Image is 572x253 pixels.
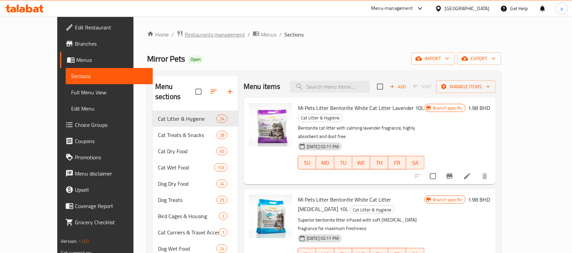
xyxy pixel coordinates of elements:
span: Cat Dry Food [158,147,217,155]
span: Choice Groups [75,121,147,129]
div: items [217,245,227,253]
span: Select to update [426,169,440,183]
span: Full Menu View [71,88,147,96]
span: WE [355,158,368,168]
span: 1 [219,229,227,236]
span: Coupons [75,137,147,145]
span: 2 [219,213,227,220]
div: items [217,131,227,139]
button: Branch-specific-item [442,168,458,184]
button: TU [334,156,352,169]
button: import [411,52,455,65]
span: Sort sections [206,84,222,100]
button: SU [298,156,316,169]
span: Edit Menu [71,105,147,113]
span: Manage items [442,83,490,91]
span: Select section [373,79,387,94]
span: Bird Cages & Housing [158,212,219,220]
p: Superior bentonite litter infused with soft [MEDICAL_DATA] fragrance for maximum freshness [298,216,424,233]
div: Cat Litter & Hygiene [298,114,343,122]
span: [DATE] 02:11 PM [304,143,342,150]
div: Menu-management [371,4,413,13]
span: export [463,54,496,63]
span: TU [337,158,350,168]
span: Version: [61,237,77,246]
button: export [457,52,501,65]
a: Edit Restaurant [60,19,153,36]
nav: breadcrumb [147,30,501,39]
div: Cat Carriers & Travel Accessories1 [152,224,238,240]
div: Dog Dry Food24 [152,176,238,192]
button: FR [388,156,406,169]
span: Menu disclaimer [75,169,147,178]
li: / [171,30,174,39]
a: Coupons [60,133,153,149]
span: Add [389,83,407,91]
div: Dog Treats [158,196,217,204]
p: Bentonite cat litter with calming lavender fragrance, highly absorbent and dust free [298,124,424,141]
a: Edit menu item [463,172,471,180]
a: Promotions [60,149,153,165]
span: 103 [214,164,227,171]
div: Bird Cages & Housing2 [152,208,238,224]
h2: Menu sections [155,82,196,102]
img: Mi Pets Litter BentonIte White Cat Litter Lavender 10L [249,103,292,146]
li: / [248,30,250,39]
a: Menu disclaimer [60,165,153,182]
div: Cat Treats & Snacks28 [152,127,238,143]
h2: Menu items [244,82,281,92]
span: 65 [217,148,227,155]
a: Restaurants management [177,30,245,39]
span: a [560,5,563,12]
a: Menus [60,52,153,68]
span: import [417,54,449,63]
button: Add [387,82,409,92]
span: Sections [71,72,147,80]
div: Cat Litter & Hygiene24 [152,111,238,127]
a: Grocery Checklist [60,214,153,230]
button: Add section [222,84,238,100]
div: items [219,212,227,220]
button: Manage items [436,80,496,93]
span: Coverage Report [75,202,147,210]
button: TH [370,156,388,169]
div: Cat Treats & Snacks [158,131,217,139]
span: Dog Dry Food [158,180,217,188]
div: Open [188,55,203,64]
div: items [217,115,227,123]
img: Mi Pets Litter BentonIte White Cat Litter Baby Powder 10L [249,195,292,238]
span: Branch specific [430,197,465,203]
span: FR [391,158,404,168]
span: Add item [387,82,409,92]
span: Cat Litter & Hygiene [158,115,217,123]
span: Select all sections [191,85,206,99]
a: Branches [60,36,153,52]
span: 24 [217,116,227,122]
div: [GEOGRAPHIC_DATA] [445,5,490,12]
span: Mi Pets Litter BentonIte White Cat Litter [MEDICAL_DATA] 10L [298,194,391,214]
span: Menus [261,30,277,39]
a: Upsell [60,182,153,198]
span: Grocery Checklist [75,218,147,226]
button: delete [477,168,493,184]
span: Open [188,56,203,62]
span: 24 [217,181,227,187]
span: Cat Carriers & Travel Accessories [158,228,219,236]
a: Sections [66,68,153,84]
span: Cat Litter & Hygiene [350,206,394,214]
div: items [217,196,227,204]
span: Upsell [75,186,147,194]
div: Cat Wet Food [158,163,214,171]
span: Edit Restaurant [75,23,147,31]
span: 24 [217,246,227,252]
div: items [217,147,227,155]
span: Menus [76,56,147,64]
button: SA [406,156,424,169]
span: Mi Pets Litter BentonIte White Cat Litter Lavender 10L [298,103,424,113]
span: MO [319,158,331,168]
input: search [290,81,370,93]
